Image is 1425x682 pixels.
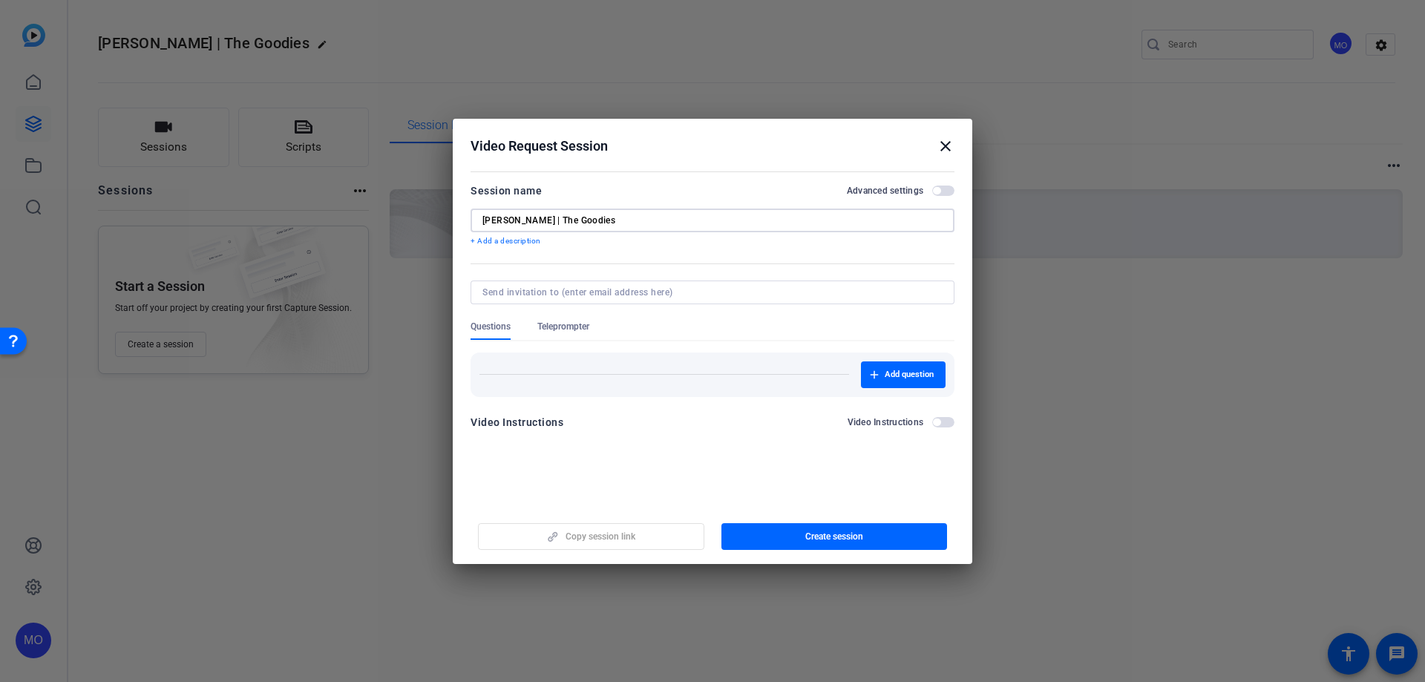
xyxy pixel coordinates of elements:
input: Enter Session Name [482,214,943,226]
button: Create session [721,523,948,550]
h2: Video Instructions [848,416,924,428]
span: Questions [471,321,511,332]
span: Create session [805,531,863,542]
mat-icon: close [937,137,954,155]
div: Video Request Session [471,137,954,155]
h2: Advanced settings [847,185,923,197]
div: Session name [471,182,542,200]
button: Add question [861,361,946,388]
p: + Add a description [471,235,954,247]
div: Video Instructions [471,413,563,431]
input: Send invitation to (enter email address here) [482,286,937,298]
span: Add question [885,369,934,381]
span: Teleprompter [537,321,589,332]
